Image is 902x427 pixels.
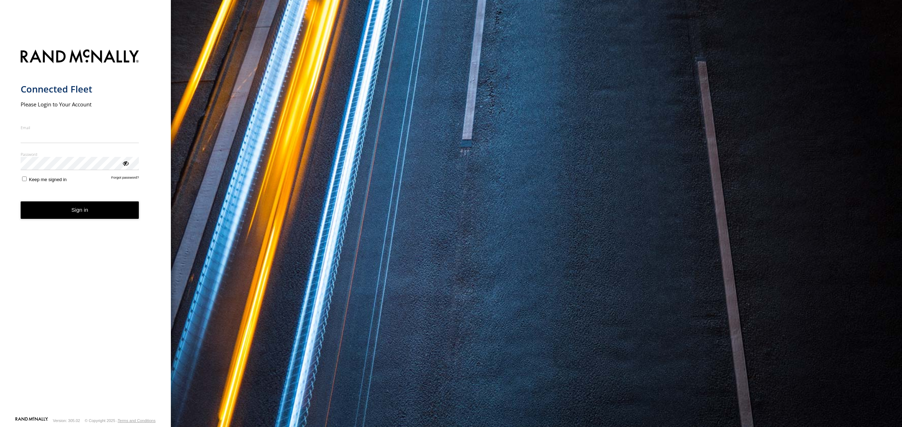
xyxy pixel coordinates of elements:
[85,418,156,423] div: © Copyright 2025 -
[21,125,139,130] label: Email
[118,418,156,423] a: Terms and Conditions
[111,175,139,182] a: Forgot password?
[22,176,27,181] input: Keep me signed in
[21,83,139,95] h1: Connected Fleet
[21,45,151,416] form: main
[21,152,139,157] label: Password
[15,417,48,424] a: Visit our Website
[21,48,139,66] img: Rand McNally
[53,418,80,423] div: Version: 305.02
[29,177,67,182] span: Keep me signed in
[21,201,139,219] button: Sign in
[21,101,139,108] h2: Please Login to Your Account
[122,159,129,167] div: ViewPassword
